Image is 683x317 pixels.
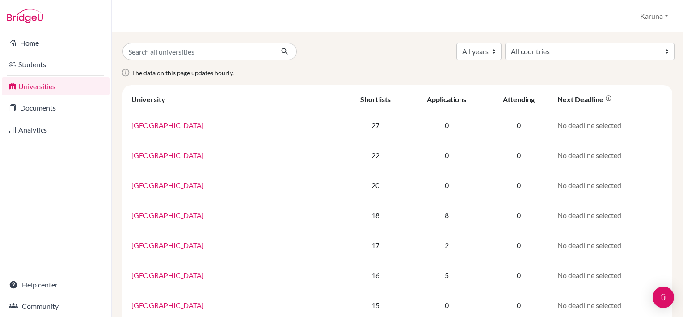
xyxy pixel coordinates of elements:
[343,260,408,290] td: 16
[131,121,204,129] a: [GEOGRAPHIC_DATA]
[557,271,621,279] span: No deadline selected
[408,200,486,230] td: 8
[486,170,552,200] td: 0
[122,43,274,60] input: Search all universities
[131,301,204,309] a: [GEOGRAPHIC_DATA]
[131,271,204,279] a: [GEOGRAPHIC_DATA]
[2,276,110,294] a: Help center
[2,121,110,139] a: Analytics
[408,140,486,170] td: 0
[427,95,466,103] div: Applications
[557,95,612,103] div: Next deadline
[132,69,234,77] span: The data on this page updates hourly.
[360,95,391,103] div: Shortlists
[343,200,408,230] td: 18
[126,89,343,110] th: University
[557,241,621,249] span: No deadline selected
[131,241,204,249] a: [GEOGRAPHIC_DATA]
[557,301,621,309] span: No deadline selected
[557,121,621,129] span: No deadline selected
[7,9,43,23] img: Bridge-U
[557,151,621,159] span: No deadline selected
[2,99,110,117] a: Documents
[343,230,408,260] td: 17
[343,170,408,200] td: 20
[557,211,621,219] span: No deadline selected
[343,140,408,170] td: 22
[486,140,552,170] td: 0
[343,110,408,140] td: 27
[408,110,486,140] td: 0
[486,260,552,290] td: 0
[486,200,552,230] td: 0
[131,181,204,189] a: [GEOGRAPHIC_DATA]
[131,151,204,159] a: [GEOGRAPHIC_DATA]
[653,287,674,308] div: Open Intercom Messenger
[2,34,110,52] a: Home
[557,181,621,189] span: No deadline selected
[2,77,110,95] a: Universities
[408,260,486,290] td: 5
[408,230,486,260] td: 2
[2,56,110,73] a: Students
[131,211,204,219] a: [GEOGRAPHIC_DATA]
[486,230,552,260] td: 0
[486,110,552,140] td: 0
[408,170,486,200] td: 0
[2,297,110,315] a: Community
[503,95,535,103] div: Attending
[636,8,672,25] button: Karuna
